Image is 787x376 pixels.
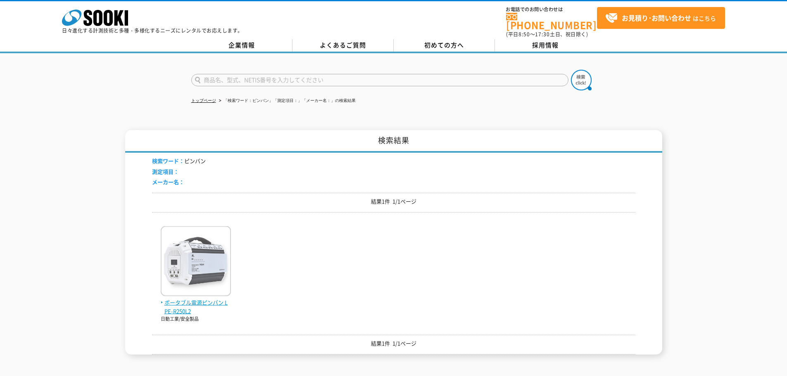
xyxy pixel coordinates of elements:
a: 初めての方へ [394,39,495,52]
span: お電話でのお問い合わせは [506,7,597,12]
img: btn_search.png [571,70,592,90]
span: 8:50 [518,31,530,38]
span: (平日 ～ 土日、祝日除く) [506,31,588,38]
a: ポータブル電源ピンバン LPE-R250L2 [161,290,231,315]
span: 検索ワード： [152,157,184,165]
span: はこちら [605,12,716,24]
span: 17:30 [535,31,550,38]
a: よくあるご質問 [292,39,394,52]
p: 結果1件 1/1ページ [152,197,635,206]
p: 結果1件 1/1ページ [152,339,635,348]
h1: 検索結果 [125,130,662,153]
span: 測定項目： [152,168,179,175]
p: 日動工業/安全製品 [161,316,231,323]
span: ポータブル電源ピンバン LPE-R250L2 [161,298,231,316]
input: 商品名、型式、NETIS番号を入力してください [191,74,568,86]
a: トップページ [191,98,216,103]
a: お見積り･お問い合わせはこちら [597,7,725,29]
span: 初めての方へ [424,40,464,50]
li: 「検索ワード：ピンバン」「測定項目：」「メーカー名：」の検索結果 [217,97,356,105]
li: ピンバン [152,157,206,166]
p: 日々進化する計測技術と多種・多様化するニーズにレンタルでお応えします。 [62,28,243,33]
img: LPE-R250L2 [161,226,231,298]
a: [PHONE_NUMBER] [506,13,597,30]
a: 企業情報 [191,39,292,52]
strong: お見積り･お問い合わせ [622,13,691,23]
a: 採用情報 [495,39,596,52]
span: メーカー名： [152,178,184,186]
